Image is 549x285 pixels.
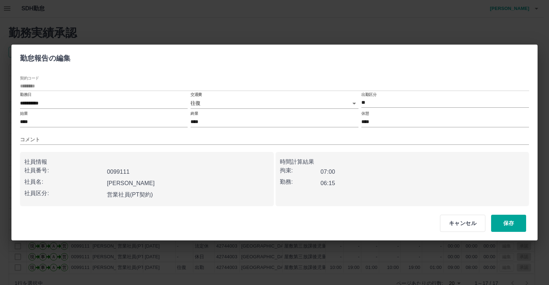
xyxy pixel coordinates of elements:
p: 拘束: [280,166,321,175]
label: 交通費 [191,92,202,97]
p: 時間計算結果 [280,158,525,166]
p: 社員名: [24,178,104,186]
p: 社員番号: [24,166,104,175]
b: [PERSON_NAME] [107,180,155,186]
b: 0099111 [107,169,129,175]
label: 契約コード [20,76,39,81]
p: 社員区分: [24,189,104,198]
label: 出勤区分 [361,92,376,97]
b: 07:00 [321,169,335,175]
p: 社員情報 [24,158,269,166]
label: 始業 [20,111,28,116]
label: 休憩 [361,111,369,116]
b: 06:15 [321,180,335,186]
button: キャンセル [440,215,485,232]
button: 保存 [491,215,526,232]
b: 営業社員(PT契約) [107,192,153,198]
label: 終業 [191,111,198,116]
div: 往復 [191,98,358,108]
p: 勤務: [280,178,321,186]
h2: 勤怠報告の編集 [11,45,79,69]
label: 勤務日 [20,92,31,97]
